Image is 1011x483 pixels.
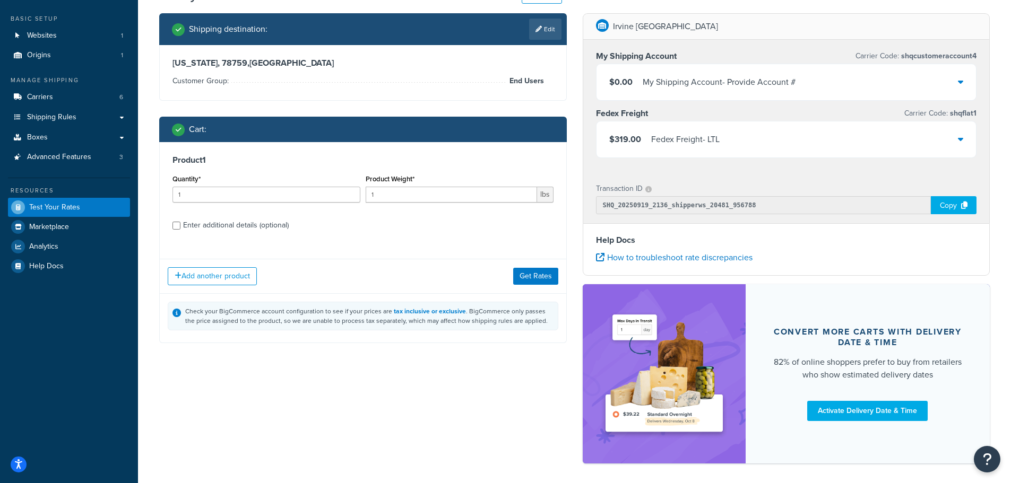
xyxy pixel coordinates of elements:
[29,262,64,271] span: Help Docs
[8,128,130,147] a: Boxes
[27,31,57,40] span: Websites
[119,153,123,162] span: 3
[904,106,977,121] p: Carrier Code:
[8,14,130,23] div: Basic Setup
[8,26,130,46] li: Websites
[172,58,554,68] h3: [US_STATE], 78759 , [GEOGRAPHIC_DATA]
[8,257,130,276] a: Help Docs
[119,93,123,102] span: 6
[8,76,130,85] div: Manage Shipping
[596,51,677,62] h3: My Shipping Account
[8,198,130,217] a: Test Your Rates
[513,268,558,285] button: Get Rates
[172,155,554,165] h3: Product 1
[974,446,1000,472] button: Open Resource Center
[596,251,753,264] a: How to troubleshoot rate discrepancies
[899,50,977,62] span: shqcustomeraccount4
[8,26,130,46] a: Websites1
[537,187,554,203] span: lbs
[609,133,641,145] span: $319.00
[189,125,206,134] h2: Cart :
[172,75,231,86] span: Customer Group:
[8,237,130,256] a: Analytics
[529,19,561,40] a: Edit
[596,181,643,196] p: Transaction ID
[183,218,289,233] div: Enter additional details (optional)
[8,186,130,195] div: Resources
[507,75,544,87] span: End Users
[27,51,51,60] span: Origins
[27,93,53,102] span: Carriers
[394,306,466,316] a: tax inclusive or exclusive
[27,153,91,162] span: Advanced Features
[121,51,123,60] span: 1
[29,203,80,212] span: Test Your Rates
[8,46,130,65] li: Origins
[172,175,201,183] label: Quantity*
[613,19,718,34] p: Irvine [GEOGRAPHIC_DATA]
[596,234,977,247] h4: Help Docs
[366,175,414,183] label: Product Weight*
[27,133,48,142] span: Boxes
[29,223,69,232] span: Marketplace
[185,306,554,326] div: Check your BigCommerce account configuration to see if your prices are . BigCommerce only passes ...
[8,147,130,167] a: Advanced Features3
[8,87,130,107] a: Carriers6
[856,49,977,64] p: Carrier Code:
[931,196,977,214] div: Copy
[189,24,267,34] h2: Shipping destination :
[172,222,180,230] input: Enter additional details (optional)
[771,327,965,348] div: Convert more carts with delivery date & time
[599,300,730,447] img: feature-image-ddt-36eae7f7280da8017bfb280eaccd9c446f90b1fe08728e4019434db127062ab4.png
[8,217,130,236] a: Marketplace
[172,187,360,203] input: 0
[366,187,537,203] input: 0.00
[771,356,965,381] div: 82% of online shoppers prefer to buy from retailers who show estimated delivery dates
[8,87,130,107] li: Carriers
[609,76,633,88] span: $0.00
[643,75,796,90] div: My Shipping Account - Provide Account #
[121,31,123,40] span: 1
[948,108,977,119] span: shqflat1
[8,147,130,167] li: Advanced Features
[8,46,130,65] a: Origins1
[27,113,76,122] span: Shipping Rules
[168,267,257,285] button: Add another product
[596,108,648,119] h3: Fedex Freight
[651,132,720,147] div: Fedex Freight - LTL
[29,242,58,251] span: Analytics
[807,401,928,421] a: Activate Delivery Date & Time
[8,108,130,127] a: Shipping Rules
